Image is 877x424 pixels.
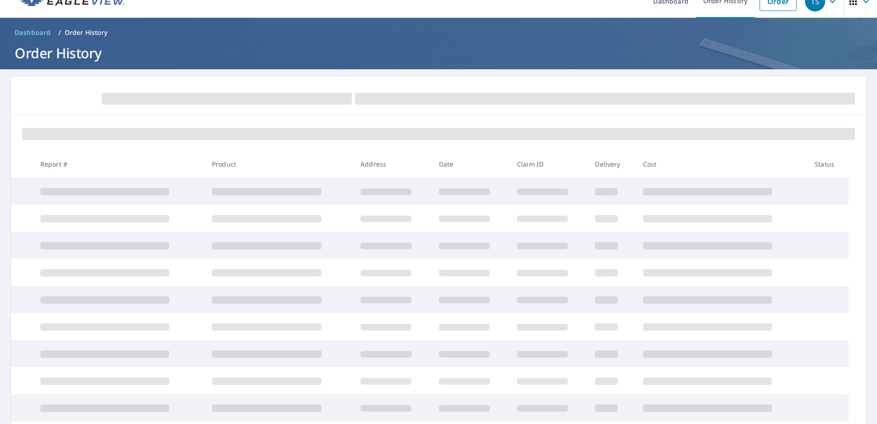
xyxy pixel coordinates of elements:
[11,44,866,62] h1: Order History
[353,151,431,178] th: Address
[205,151,353,178] th: Product
[588,151,635,178] th: Delivery
[65,28,108,37] p: Order History
[58,27,61,38] li: /
[11,25,866,40] nav: breadcrumb
[636,151,807,178] th: Cost
[15,28,51,37] span: Dashboard
[432,151,510,178] th: Date
[510,151,588,178] th: Claim ID
[11,25,55,40] a: Dashboard
[807,151,849,178] th: Status
[33,151,205,178] th: Report #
